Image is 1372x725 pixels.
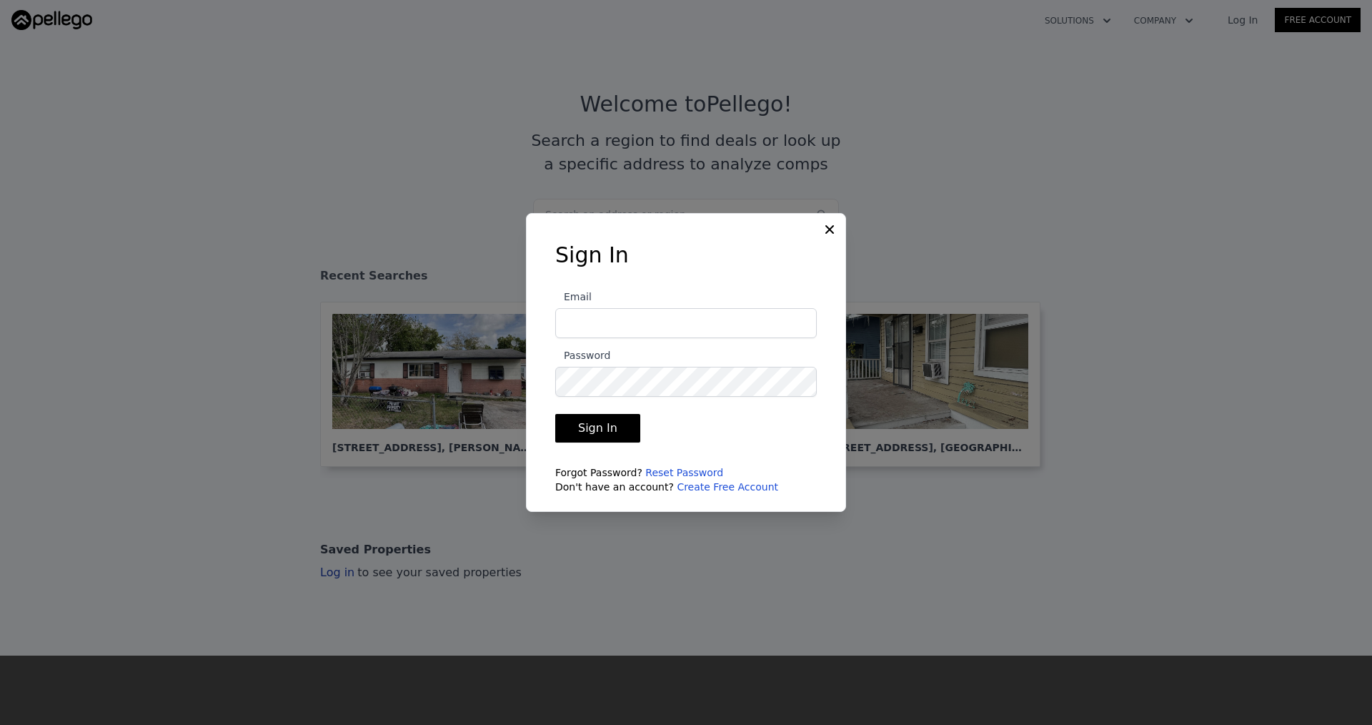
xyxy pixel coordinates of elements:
span: Email [555,291,592,302]
input: Email [555,308,817,338]
a: Create Free Account [677,481,778,493]
h3: Sign In [555,242,817,268]
a: Reset Password [645,467,723,478]
button: Sign In [555,414,640,443]
span: Password [555,350,610,361]
div: Forgot Password? Don't have an account? [555,465,817,494]
input: Password [555,367,817,397]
